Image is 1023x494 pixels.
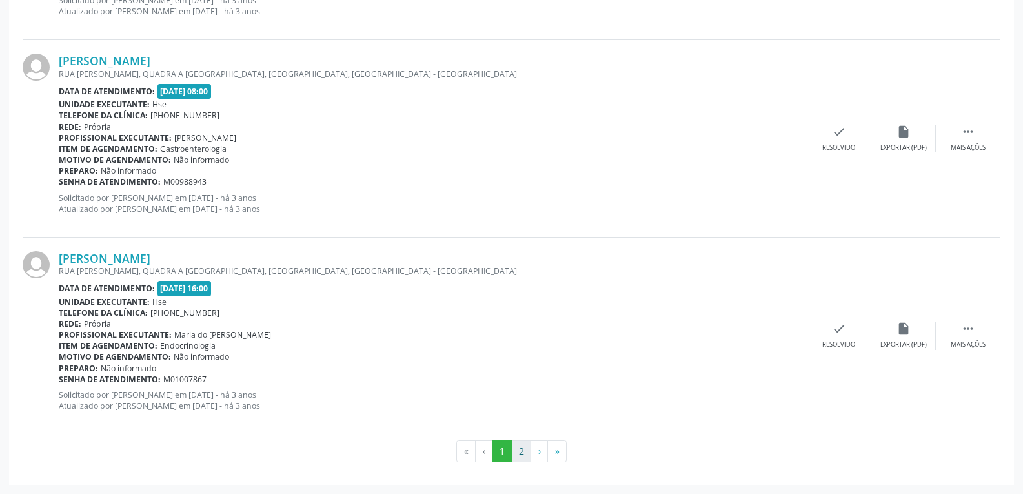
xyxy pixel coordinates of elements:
b: Item de agendamento: [59,143,157,154]
span: Não informado [101,165,156,176]
span: Maria do [PERSON_NAME] [174,329,271,340]
b: Profissional executante: [59,132,172,143]
p: Solicitado por [PERSON_NAME] em [DATE] - há 3 anos Atualizado por [PERSON_NAME] em [DATE] - há 3 ... [59,389,807,411]
b: Item de agendamento: [59,340,157,351]
span: Não informado [101,363,156,374]
img: img [23,54,50,81]
i: check [832,125,846,139]
b: Unidade executante: [59,99,150,110]
b: Senha de atendimento: [59,374,161,385]
b: Rede: [59,318,81,329]
span: Não informado [174,351,229,362]
b: Senha de atendimento: [59,176,161,187]
span: Própria [84,121,111,132]
b: Telefone da clínica: [59,110,148,121]
p: Solicitado por [PERSON_NAME] em [DATE] - há 3 anos Atualizado por [PERSON_NAME] em [DATE] - há 3 ... [59,192,807,214]
div: RUA [PERSON_NAME], QUADRA A [GEOGRAPHIC_DATA], [GEOGRAPHIC_DATA], [GEOGRAPHIC_DATA] - [GEOGRAPHIC... [59,68,807,79]
a: [PERSON_NAME] [59,251,150,265]
ul: Pagination [23,440,1000,462]
b: Preparo: [59,165,98,176]
div: Mais ações [951,143,986,152]
span: [PERSON_NAME] [174,132,236,143]
b: Motivo de agendamento: [59,154,171,165]
b: Preparo: [59,363,98,374]
button: Go to page 2 [511,440,531,462]
span: Hse [152,99,167,110]
button: Go to next page [531,440,548,462]
span: Própria [84,318,111,329]
i: insert_drive_file [896,322,911,336]
i: insert_drive_file [896,125,911,139]
span: [DATE] 16:00 [157,281,212,296]
span: Endocrinologia [160,340,216,351]
div: Resolvido [822,340,855,349]
span: Não informado [174,154,229,165]
span: M00988943 [163,176,207,187]
div: Resolvido [822,143,855,152]
b: Rede: [59,121,81,132]
div: Exportar (PDF) [880,340,927,349]
div: Exportar (PDF) [880,143,927,152]
span: [PHONE_NUMBER] [150,307,219,318]
button: Go to last page [547,440,567,462]
b: Data de atendimento: [59,283,155,294]
i:  [961,322,975,336]
i: check [832,322,846,336]
b: Profissional executante: [59,329,172,340]
b: Motivo de agendamento: [59,351,171,362]
div: RUA [PERSON_NAME], QUADRA A [GEOGRAPHIC_DATA], [GEOGRAPHIC_DATA], [GEOGRAPHIC_DATA] - [GEOGRAPHIC... [59,265,807,276]
img: img [23,251,50,278]
button: Go to page 1 [492,440,512,462]
span: M01007867 [163,374,207,385]
span: Hse [152,296,167,307]
div: Mais ações [951,340,986,349]
span: [PHONE_NUMBER] [150,110,219,121]
i:  [961,125,975,139]
b: Unidade executante: [59,296,150,307]
b: Telefone da clínica: [59,307,148,318]
span: Gastroenterologia [160,143,227,154]
span: [DATE] 08:00 [157,84,212,99]
a: [PERSON_NAME] [59,54,150,68]
b: Data de atendimento: [59,86,155,97]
